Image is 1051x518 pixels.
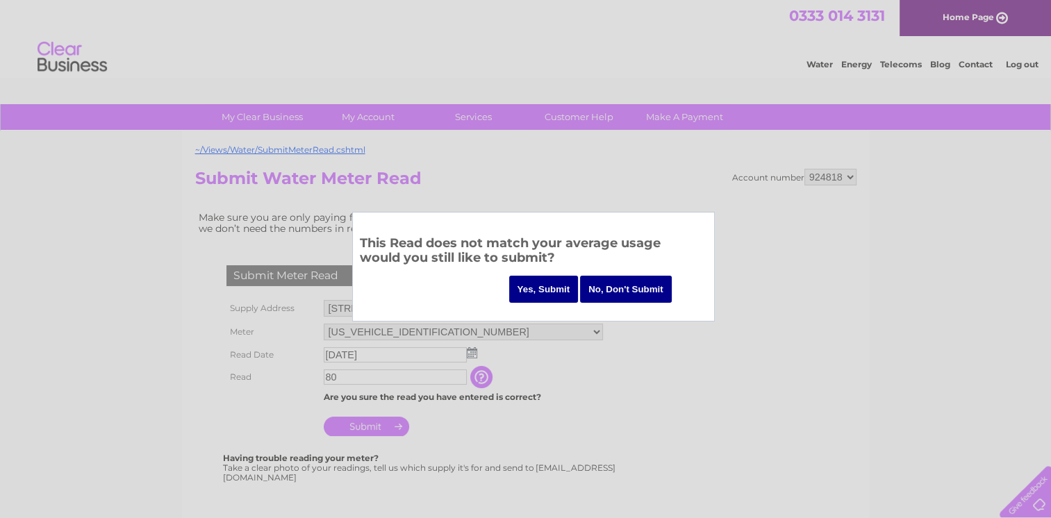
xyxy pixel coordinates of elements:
[959,59,993,69] a: Contact
[806,59,833,69] a: Water
[198,8,854,67] div: Clear Business is a trading name of Verastar Limited (registered in [GEOGRAPHIC_DATA] No. 3667643...
[930,59,950,69] a: Blog
[509,276,579,303] input: Yes, Submit
[580,276,672,303] input: No, Don't Submit
[1005,59,1038,69] a: Log out
[360,233,707,271] h3: This Read does not match your average usage would you still like to submit?
[789,7,885,24] a: 0333 014 3131
[880,59,922,69] a: Telecoms
[841,59,872,69] a: Energy
[37,36,108,78] img: logo.png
